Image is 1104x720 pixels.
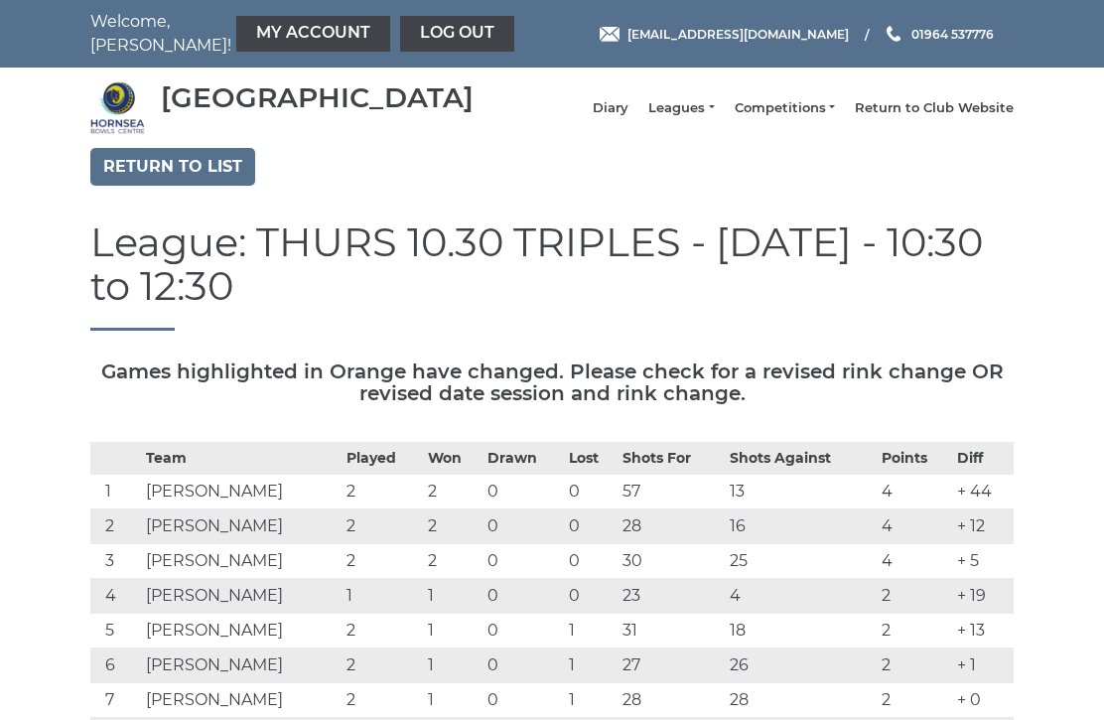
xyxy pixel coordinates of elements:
[564,648,619,683] td: 1
[483,614,564,648] td: 0
[90,579,141,614] td: 4
[618,683,725,718] td: 28
[877,579,952,614] td: 2
[855,99,1014,117] a: Return to Club Website
[141,509,342,544] td: [PERSON_NAME]
[725,443,877,475] th: Shots Against
[725,475,877,509] td: 13
[952,544,1014,579] td: + 5
[423,614,483,648] td: 1
[593,99,628,117] a: Diary
[952,509,1014,544] td: + 12
[564,614,619,648] td: 1
[90,683,141,718] td: 7
[90,220,1014,331] h1: League: THURS 10.30 TRIPLES - [DATE] - 10:30 to 12:30
[600,25,849,44] a: Email [EMAIL_ADDRESS][DOMAIN_NAME]
[952,614,1014,648] td: + 13
[725,509,877,544] td: 16
[141,648,342,683] td: [PERSON_NAME]
[618,509,725,544] td: 28
[141,475,342,509] td: [PERSON_NAME]
[618,614,725,648] td: 31
[342,614,423,648] td: 2
[564,443,619,475] th: Lost
[952,475,1014,509] td: + 44
[911,26,994,41] span: 01964 537776
[483,648,564,683] td: 0
[342,579,423,614] td: 1
[483,509,564,544] td: 0
[877,614,952,648] td: 2
[952,648,1014,683] td: + 1
[423,544,483,579] td: 2
[423,509,483,544] td: 2
[483,443,564,475] th: Drawn
[877,648,952,683] td: 2
[618,648,725,683] td: 27
[342,648,423,683] td: 2
[884,25,994,44] a: Phone us 01964 537776
[141,683,342,718] td: [PERSON_NAME]
[952,443,1014,475] th: Diff
[483,683,564,718] td: 0
[90,148,255,186] a: Return to list
[141,544,342,579] td: [PERSON_NAME]
[90,509,141,544] td: 2
[887,26,900,42] img: Phone us
[141,443,342,475] th: Team
[400,16,514,52] a: Log out
[564,579,619,614] td: 0
[877,475,952,509] td: 4
[141,614,342,648] td: [PERSON_NAME]
[952,579,1014,614] td: + 19
[725,614,877,648] td: 18
[423,475,483,509] td: 2
[564,544,619,579] td: 0
[725,648,877,683] td: 26
[342,683,423,718] td: 2
[877,509,952,544] td: 4
[618,544,725,579] td: 30
[483,475,564,509] td: 0
[648,99,714,117] a: Leagues
[342,475,423,509] td: 2
[952,683,1014,718] td: + 0
[90,80,145,135] img: Hornsea Bowls Centre
[141,579,342,614] td: [PERSON_NAME]
[735,99,835,117] a: Competitions
[877,544,952,579] td: 4
[564,509,619,544] td: 0
[342,544,423,579] td: 2
[483,579,564,614] td: 0
[618,475,725,509] td: 57
[90,475,141,509] td: 1
[600,27,620,42] img: Email
[236,16,390,52] a: My Account
[90,648,141,683] td: 6
[627,26,849,41] span: [EMAIL_ADDRESS][DOMAIN_NAME]
[342,443,423,475] th: Played
[564,683,619,718] td: 1
[725,579,877,614] td: 4
[618,579,725,614] td: 23
[877,683,952,718] td: 2
[423,579,483,614] td: 1
[564,475,619,509] td: 0
[423,683,483,718] td: 1
[423,648,483,683] td: 1
[725,544,877,579] td: 25
[423,443,483,475] th: Won
[877,443,952,475] th: Points
[90,360,1014,404] h5: Games highlighted in Orange have changed. Please check for a revised rink change OR revised date ...
[483,544,564,579] td: 0
[90,10,458,58] nav: Welcome, [PERSON_NAME]!
[90,614,141,648] td: 5
[90,544,141,579] td: 3
[161,82,474,113] div: [GEOGRAPHIC_DATA]
[618,443,725,475] th: Shots For
[725,683,877,718] td: 28
[342,509,423,544] td: 2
